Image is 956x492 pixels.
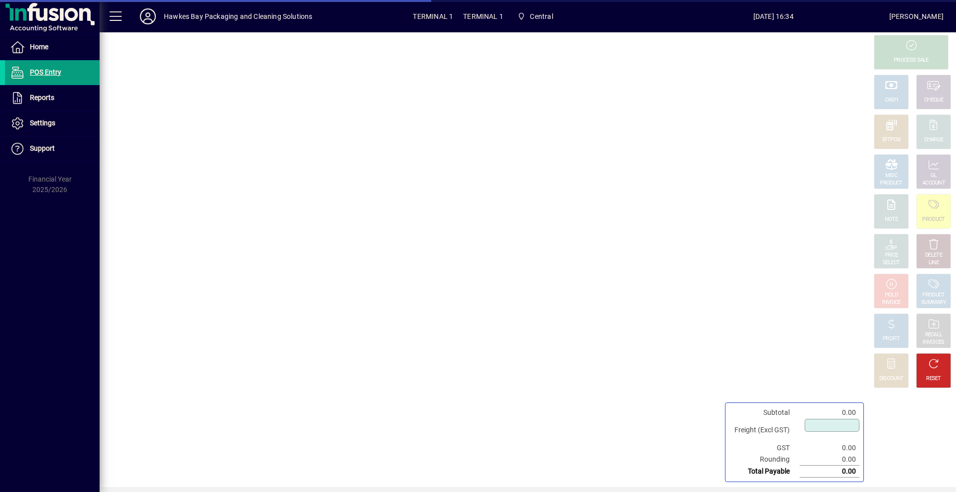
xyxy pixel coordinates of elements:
[413,8,453,24] span: TERMINAL 1
[922,292,945,299] div: PRODUCT
[925,331,943,339] div: RECALL
[132,7,164,25] button: Profile
[924,136,944,144] div: CHARGE
[923,339,944,346] div: INVOICES
[800,466,859,478] td: 0.00
[879,375,903,383] div: DISCOUNT
[921,299,946,306] div: SUMMARY
[729,418,800,442] td: Freight (Excl GST)
[889,8,944,24] div: [PERSON_NAME]
[729,442,800,454] td: GST
[530,8,553,24] span: Central
[729,407,800,418] td: Subtotal
[5,136,100,161] a: Support
[922,216,945,223] div: PRODUCT
[800,407,859,418] td: 0.00
[658,8,889,24] span: [DATE] 16:34
[885,216,898,223] div: NOTE
[924,97,943,104] div: CHEQUE
[5,86,100,110] a: Reports
[800,442,859,454] td: 0.00
[880,180,902,187] div: PRODUCT
[882,299,900,306] div: INVOICE
[882,136,901,144] div: EFTPOS
[925,252,942,259] div: DELETE
[5,111,100,136] a: Settings
[800,454,859,466] td: 0.00
[729,454,800,466] td: Rounding
[463,8,503,24] span: TERMINAL 1
[729,466,800,478] td: Total Payable
[885,252,898,259] div: PRICE
[30,119,55,127] span: Settings
[30,94,54,101] span: Reports
[164,8,313,24] div: Hawkes Bay Packaging and Cleaning Solutions
[883,335,900,343] div: PROFIT
[885,97,898,104] div: CASH
[926,375,941,383] div: RESET
[30,68,61,76] span: POS Entry
[30,144,55,152] span: Support
[922,180,945,187] div: ACCOUNT
[929,259,939,267] div: LINE
[883,259,900,267] div: SELECT
[894,57,929,64] div: PROCESS SALE
[30,43,48,51] span: Home
[931,172,937,180] div: GL
[885,292,898,299] div: HOLD
[513,7,557,25] span: Central
[5,35,100,60] a: Home
[885,172,897,180] div: MISC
